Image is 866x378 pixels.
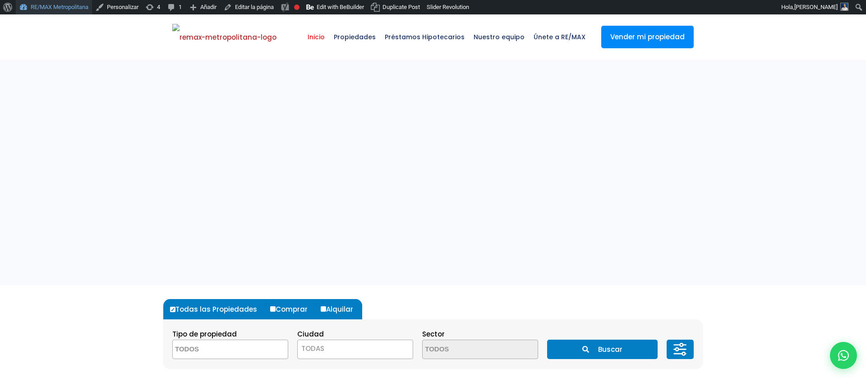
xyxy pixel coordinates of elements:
[172,14,276,60] a: RE/MAX Metropolitana
[329,23,380,51] span: Propiedades
[303,23,329,51] span: Inicio
[529,23,590,51] span: Únete a RE/MAX
[529,14,590,60] a: Únete a RE/MAX
[427,4,469,10] span: Slider Revolution
[172,24,276,51] img: remax-metropolitana-logo
[547,340,657,359] button: Buscar
[297,329,324,339] span: Ciudad
[294,5,299,10] div: Focus keyphrase not set
[469,14,529,60] a: Nuestro equipo
[301,344,324,353] span: TODAS
[173,340,260,360] textarea: Search
[270,306,276,312] input: Comprar
[321,306,326,312] input: Alquilar
[168,299,266,319] label: Todas las Propiedades
[318,299,362,319] label: Alquilar
[303,14,329,60] a: Inicio
[423,340,510,360] textarea: Search
[329,14,380,60] a: Propiedades
[380,23,469,51] span: Préstamos Hipotecarios
[172,329,237,339] span: Tipo de propiedad
[268,299,317,319] label: Comprar
[297,340,413,359] span: TODAS
[170,307,175,312] input: Todas las Propiedades
[601,26,694,48] a: Vender mi propiedad
[422,329,445,339] span: Sector
[298,342,413,355] span: TODAS
[380,14,469,60] a: Préstamos Hipotecarios
[469,23,529,51] span: Nuestro equipo
[794,4,838,10] span: [PERSON_NAME]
